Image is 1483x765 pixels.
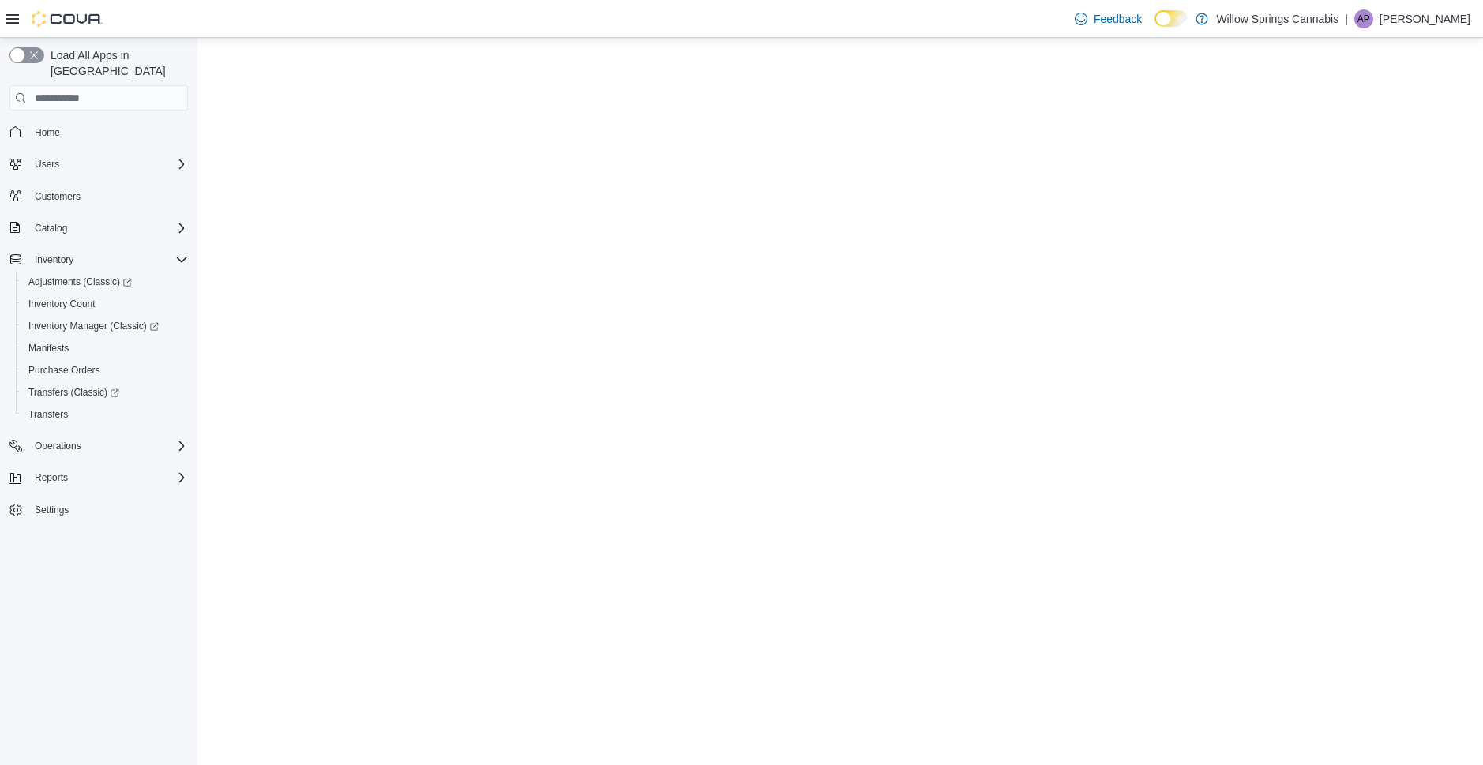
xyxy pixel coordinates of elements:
a: Transfers (Classic) [16,381,194,403]
span: Inventory Count [22,294,188,313]
a: Inventory Manager (Classic) [22,317,165,336]
span: Adjustments (Classic) [28,276,132,288]
a: Transfers [22,405,74,424]
a: Settings [28,501,75,519]
span: Manifests [28,342,69,354]
button: Home [3,120,194,143]
span: Transfers [28,408,68,421]
span: Settings [28,500,188,519]
span: Adjustments (Classic) [22,272,188,291]
span: Users [28,155,188,174]
button: Users [3,153,194,175]
span: Operations [28,437,188,456]
button: Operations [28,437,88,456]
p: [PERSON_NAME] [1380,9,1470,28]
span: Customers [28,186,188,206]
a: Purchase Orders [22,361,107,380]
a: Inventory Manager (Classic) [16,315,194,337]
span: Load All Apps in [GEOGRAPHIC_DATA] [44,47,188,79]
span: Catalog [35,222,67,234]
span: Users [35,158,59,171]
button: Reports [28,468,74,487]
a: Customers [28,187,87,206]
a: Inventory Count [22,294,102,313]
a: Feedback [1068,3,1148,35]
button: Purchase Orders [16,359,194,381]
span: Transfers [22,405,188,424]
span: AP [1357,9,1370,28]
span: Purchase Orders [22,361,188,380]
span: Inventory [28,250,188,269]
a: Manifests [22,339,75,358]
button: Inventory Count [16,293,194,315]
span: Reports [28,468,188,487]
span: Purchase Orders [28,364,100,377]
span: Catalog [28,219,188,238]
a: Home [28,123,66,142]
input: Dark Mode [1154,10,1188,27]
span: Inventory Manager (Classic) [28,320,159,332]
span: Home [35,126,60,139]
button: Transfers [16,403,194,426]
a: Transfers (Classic) [22,383,126,402]
span: Manifests [22,339,188,358]
span: Customers [35,190,81,203]
a: Adjustments (Classic) [16,271,194,293]
button: Catalog [3,217,194,239]
button: Inventory [28,250,80,269]
p: Willow Springs Cannabis [1216,9,1338,28]
span: Transfers (Classic) [22,383,188,402]
div: Alex Perdikis [1354,9,1373,28]
button: Reports [3,467,194,489]
span: Dark Mode [1154,27,1155,28]
a: Adjustments (Classic) [22,272,138,291]
span: Inventory [35,253,73,266]
button: Manifests [16,337,194,359]
span: Operations [35,440,81,452]
button: Inventory [3,249,194,271]
span: Home [28,122,188,141]
span: Reports [35,471,68,484]
p: | [1345,9,1348,28]
span: Settings [35,504,69,516]
span: Transfers (Classic) [28,386,119,399]
span: Inventory Manager (Classic) [22,317,188,336]
button: Users [28,155,66,174]
button: Catalog [28,219,73,238]
img: Cova [32,11,103,27]
button: Customers [3,185,194,208]
button: Settings [3,498,194,521]
span: Inventory Count [28,298,96,310]
nav: Complex example [9,114,188,562]
span: Feedback [1094,11,1142,27]
button: Operations [3,435,194,457]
